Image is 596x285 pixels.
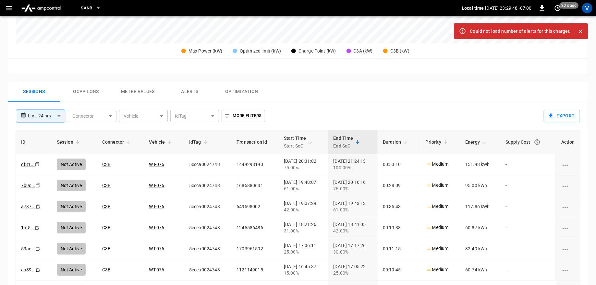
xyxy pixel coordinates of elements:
a: WT-076 [149,162,164,167]
p: Medium [426,224,449,231]
div: [DATE] 17:05:22 [333,263,372,276]
td: 1685880631 [231,175,279,196]
p: End SoC [333,142,353,150]
div: 61.00% [284,185,323,192]
th: Transaction Id [231,130,279,154]
td: 5ccca0024743 [184,196,231,217]
p: Start SoC [284,142,306,150]
span: Duration [383,138,409,146]
div: charging session options [561,203,575,210]
div: C3B (kW) [390,48,409,54]
td: 1121149015 [231,259,279,280]
div: Not Active [57,159,86,170]
p: [DATE] 23:29:48 -07:00 [485,5,532,11]
a: 1af5... [21,225,35,230]
a: WT-076 [149,267,164,272]
div: 76.00% [333,185,372,192]
div: charging session options [561,224,575,231]
p: Local time [462,5,484,11]
div: [DATE] 18:41:05 [333,221,372,234]
div: [DATE] 20:16:16 [333,179,372,192]
div: 42.00% [333,228,372,234]
td: 1703961592 [231,238,279,259]
td: 151.98 kWh [460,154,500,175]
div: Not Active [57,180,86,191]
div: End Time [333,134,353,150]
a: C3B [102,183,111,188]
td: 00:35:43 [378,196,420,217]
button: Meter Values [112,81,164,102]
a: C3B [102,246,111,251]
img: ampcontrol.io logo [18,2,64,14]
div: [DATE] 16:45:37 [284,263,323,276]
td: 60.74 kWh [460,259,500,280]
td: - [500,217,556,238]
div: 15.00% [284,270,323,276]
span: IdTag [189,138,210,146]
div: Charge Point (kW) [298,48,336,54]
td: 117.86 kWh [460,196,500,217]
div: [DATE] 18:21:26 [284,221,323,234]
div: Not Active [57,222,86,233]
td: - [500,154,556,175]
td: - [500,196,556,217]
div: [DATE] 17:06:11 [284,242,323,255]
div: charging session options [561,267,575,273]
a: C3B [102,225,111,230]
div: 75.00% [284,164,323,171]
button: Ocpp logs [60,81,112,102]
button: Optimization [216,81,268,102]
div: 61.00% [333,207,372,213]
div: 25.00% [284,249,323,255]
div: 100.00% [333,164,372,171]
a: WT-076 [149,204,164,209]
p: Medium [426,182,449,189]
p: Medium [426,266,449,273]
button: The cost of your charging session based on your supply rates [531,136,543,148]
td: - [500,238,556,259]
div: copy [35,182,42,189]
td: 00:28:09 [378,175,420,196]
a: aa39... [21,267,36,272]
div: copy [34,224,41,231]
span: Priority [426,138,450,146]
a: C3B [102,267,111,272]
div: copy [35,266,42,273]
div: profile-icon [582,3,592,13]
div: charging session options [561,245,575,252]
div: Not Active [57,264,86,276]
td: - [500,259,556,280]
div: charging session options [561,161,575,168]
div: [DATE] 20:31:02 [284,158,323,171]
div: copy [35,203,42,210]
span: SanB [81,5,92,12]
span: Vehicle [149,138,174,146]
div: Last 24 hrs [28,110,65,122]
div: [DATE] 19:43:13 [333,200,372,213]
td: 5ccca0024743 [184,238,231,259]
button: Close [576,27,586,36]
td: 649598002 [231,196,279,217]
a: df31... [21,162,35,167]
a: C3B [102,204,111,209]
div: [DATE] 21:24:13 [333,158,372,171]
td: 1449298190 [231,154,279,175]
button: Export [544,110,580,122]
span: End TimeEnd SoC [333,134,361,150]
td: 00:19:38 [378,217,420,238]
a: C3B [102,162,111,167]
div: 31.00% [284,228,323,234]
div: 30.00% [333,249,372,255]
span: 20 s ago [560,2,579,9]
a: WT-076 [149,246,164,251]
td: 5ccca0024743 [184,259,231,280]
div: Start Time [284,134,306,150]
div: Optimized limit (kW) [240,48,281,54]
th: ID [16,130,52,154]
div: [DATE] 17:17:26 [333,242,372,255]
div: copy [35,245,42,252]
p: Medium [426,161,449,168]
th: Action [556,130,580,154]
div: Supply Cost [505,136,551,148]
button: set refresh interval [553,3,563,13]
